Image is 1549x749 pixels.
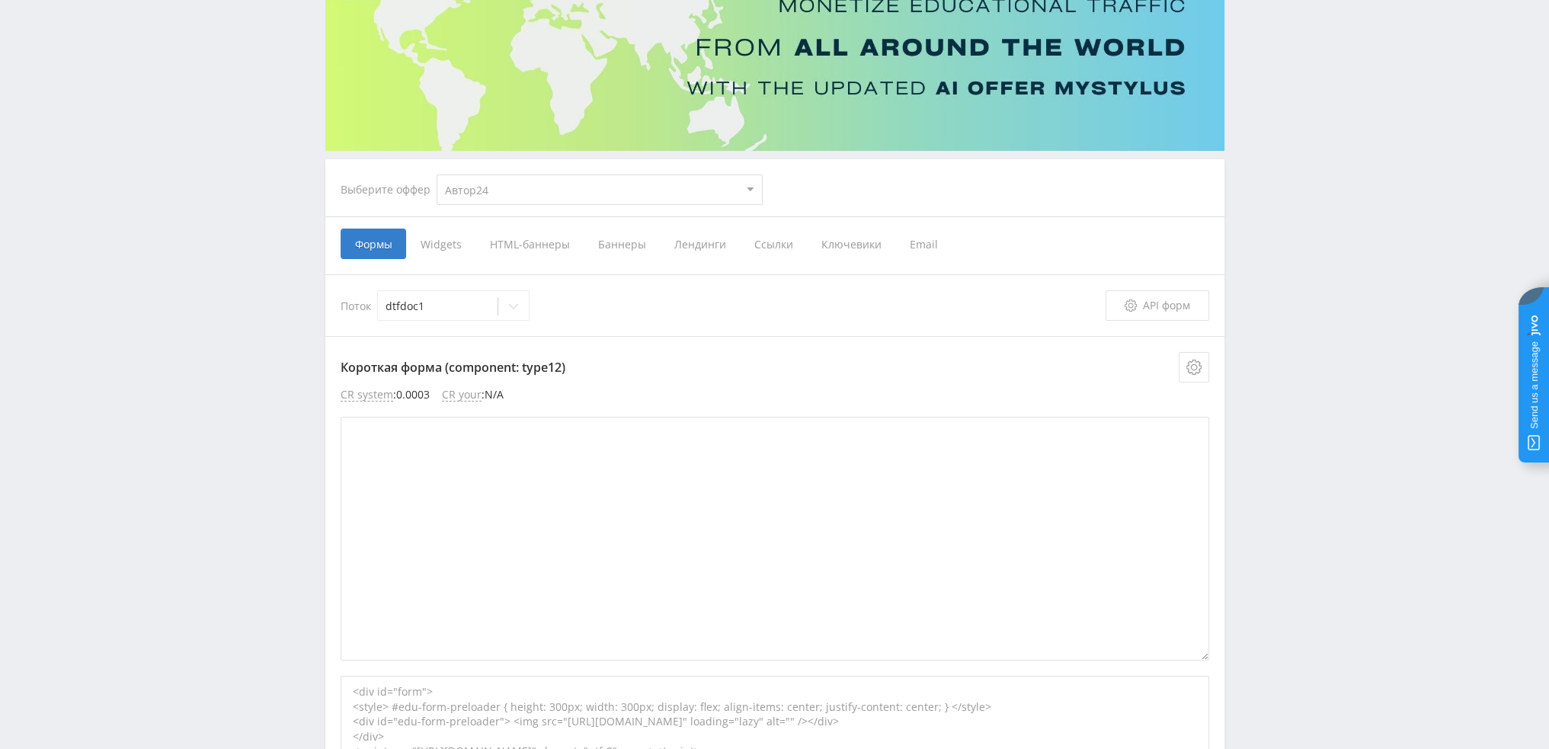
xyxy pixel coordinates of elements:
[406,229,475,259] span: Widgets
[1106,290,1209,321] a: API форм
[895,229,952,259] span: Email
[584,229,660,259] span: Баннеры
[341,290,1106,321] div: Поток
[442,389,504,402] li: : N/A
[1143,299,1190,312] span: API форм
[660,229,740,259] span: Лендинги
[442,389,482,402] span: CR your
[341,229,406,259] span: Формы
[341,389,430,402] li: : 0.0003
[341,389,393,402] span: CR system
[807,229,895,259] span: Ключевики
[341,184,437,196] div: Выберите оффер
[740,229,807,259] span: Ссылки
[475,229,584,259] span: HTML-баннеры
[341,352,1209,383] p: Короткая форма (component: type12)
